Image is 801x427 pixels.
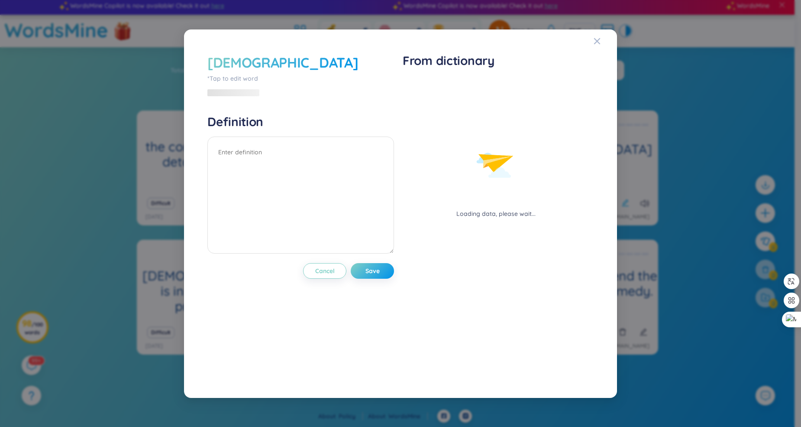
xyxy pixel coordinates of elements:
h1: From dictionary [403,53,589,68]
button: Close [594,29,617,53]
div: [DEMOGRAPHIC_DATA] [207,53,358,72]
div: *Tap to edit word [207,74,394,83]
span: Cancel [315,267,335,275]
span: Save [365,267,380,275]
div: Loading data, please wait... [456,209,536,218]
h4: Definition [207,114,394,130]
